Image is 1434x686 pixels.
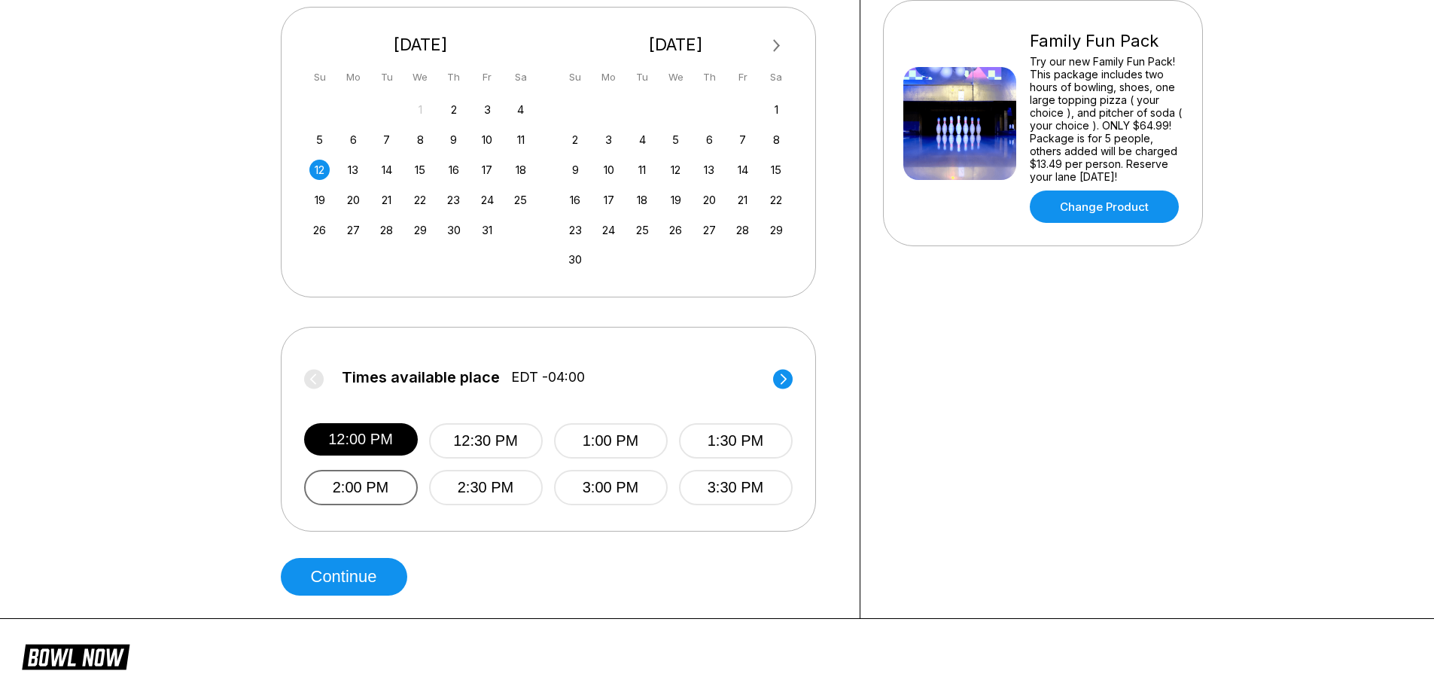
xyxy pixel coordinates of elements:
div: Choose Wednesday, October 29th, 2025 [410,220,431,240]
div: Choose Monday, November 24th, 2025 [598,220,619,240]
button: Next Month [765,34,789,58]
div: Choose Friday, November 21st, 2025 [732,190,753,210]
button: 3:00 PM [554,470,668,505]
div: month 2025-11 [563,98,789,270]
div: Tu [376,67,397,87]
div: Choose Saturday, November 22nd, 2025 [766,190,787,210]
a: Change Product [1030,191,1179,223]
img: Family Fun Pack [903,67,1016,180]
div: Choose Saturday, October 11th, 2025 [510,130,531,150]
div: Choose Monday, October 20th, 2025 [343,190,364,210]
div: Sa [510,67,531,87]
span: EDT -04:00 [511,369,585,386]
div: Choose Monday, October 13th, 2025 [343,160,364,180]
div: Choose Friday, October 31st, 2025 [477,220,498,240]
div: Choose Saturday, November 8th, 2025 [766,130,787,150]
div: Fr [477,67,498,87]
div: Choose Saturday, November 29th, 2025 [766,220,787,240]
div: Choose Tuesday, October 28th, 2025 [376,220,397,240]
div: We [410,67,431,87]
div: Family Fun Pack [1030,31,1183,51]
div: Choose Wednesday, November 12th, 2025 [665,160,686,180]
div: Choose Wednesday, October 15th, 2025 [410,160,431,180]
div: Choose Sunday, October 5th, 2025 [309,130,330,150]
div: Choose Thursday, October 16th, 2025 [443,160,464,180]
div: Choose Monday, October 6th, 2025 [343,130,364,150]
div: Choose Saturday, November 1st, 2025 [766,99,787,120]
div: Choose Sunday, November 16th, 2025 [565,190,586,210]
div: Th [699,67,720,87]
div: Choose Friday, October 10th, 2025 [477,130,498,150]
button: Continue [281,558,407,596]
div: Choose Friday, October 3rd, 2025 [477,99,498,120]
div: Choose Thursday, November 13th, 2025 [699,160,720,180]
div: Choose Tuesday, November 11th, 2025 [632,160,653,180]
div: Choose Monday, November 3rd, 2025 [598,130,619,150]
div: Choose Tuesday, November 18th, 2025 [632,190,653,210]
div: Choose Saturday, November 15th, 2025 [766,160,787,180]
div: Sa [766,67,787,87]
div: Choose Wednesday, November 5th, 2025 [665,130,686,150]
div: Mo [598,67,619,87]
div: Choose Monday, October 27th, 2025 [343,220,364,240]
div: Mo [343,67,364,87]
div: Fr [732,67,753,87]
div: Su [565,67,586,87]
div: [DATE] [304,35,537,55]
button: 2:00 PM [304,470,418,505]
div: We [665,67,686,87]
button: 1:30 PM [679,423,793,459]
div: month 2025-10 [308,98,534,240]
div: Choose Wednesday, October 22nd, 2025 [410,190,431,210]
span: Times available place [342,369,500,386]
div: Choose Thursday, November 27th, 2025 [699,220,720,240]
div: Choose Sunday, November 23rd, 2025 [565,220,586,240]
div: Choose Thursday, November 6th, 2025 [699,130,720,150]
button: 12:00 PM [304,423,418,456]
div: Choose Tuesday, November 25th, 2025 [632,220,653,240]
button: 3:30 PM [679,470,793,505]
div: Choose Wednesday, November 19th, 2025 [665,190,686,210]
div: Choose Wednesday, November 26th, 2025 [665,220,686,240]
div: Choose Thursday, October 2nd, 2025 [443,99,464,120]
div: Choose Tuesday, October 21st, 2025 [376,190,397,210]
div: Choose Sunday, October 26th, 2025 [309,220,330,240]
div: Choose Friday, November 28th, 2025 [732,220,753,240]
div: Choose Friday, October 17th, 2025 [477,160,498,180]
div: Choose Monday, November 17th, 2025 [598,190,619,210]
button: 12:30 PM [429,423,543,459]
div: Su [309,67,330,87]
div: Choose Tuesday, October 7th, 2025 [376,130,397,150]
div: Choose Thursday, October 23rd, 2025 [443,190,464,210]
div: Choose Saturday, October 25th, 2025 [510,190,531,210]
div: Choose Thursday, October 9th, 2025 [443,130,464,150]
div: Choose Tuesday, October 14th, 2025 [376,160,397,180]
div: Choose Thursday, November 20th, 2025 [699,190,720,210]
div: Choose Friday, October 24th, 2025 [477,190,498,210]
div: Tu [632,67,653,87]
div: Choose Thursday, October 30th, 2025 [443,220,464,240]
div: Choose Sunday, November 2nd, 2025 [565,130,586,150]
div: Choose Saturday, October 4th, 2025 [510,99,531,120]
div: Try our new Family Fun Pack! This package includes two hours of bowling, shoes, one large topping... [1030,55,1183,183]
div: Choose Sunday, November 9th, 2025 [565,160,586,180]
button: 1:00 PM [554,423,668,459]
div: Choose Sunday, October 12th, 2025 [309,160,330,180]
div: Choose Wednesday, October 8th, 2025 [410,130,431,150]
div: Choose Saturday, October 18th, 2025 [510,160,531,180]
div: Choose Sunday, October 19th, 2025 [309,190,330,210]
div: Choose Sunday, November 30th, 2025 [565,249,586,270]
div: [DATE] [559,35,793,55]
div: Choose Friday, November 7th, 2025 [732,130,753,150]
div: Choose Tuesday, November 4th, 2025 [632,130,653,150]
div: Not available Wednesday, October 1st, 2025 [410,99,431,120]
div: Th [443,67,464,87]
div: Choose Friday, November 14th, 2025 [732,160,753,180]
button: 2:30 PM [429,470,543,505]
div: Choose Monday, November 10th, 2025 [598,160,619,180]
